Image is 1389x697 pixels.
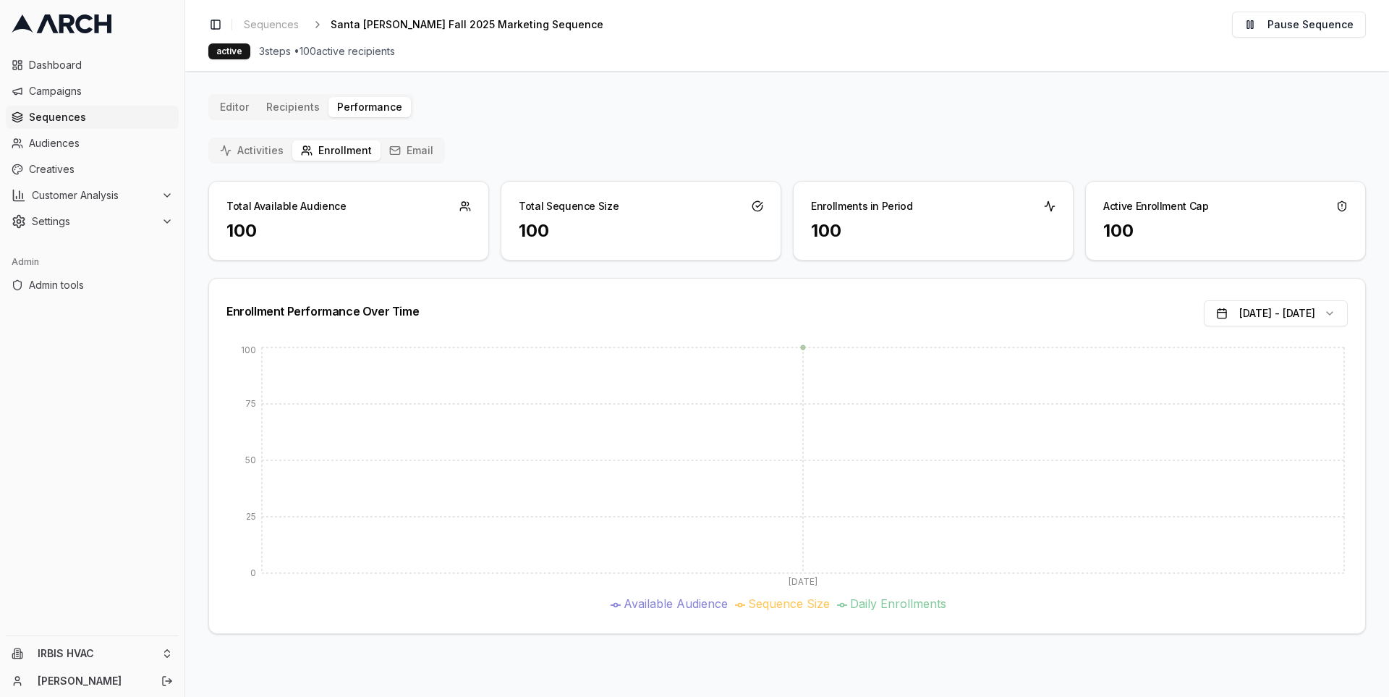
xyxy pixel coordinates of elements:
[292,140,381,161] button: Enrollment
[250,567,256,578] tspan: 0
[331,17,603,32] span: Santa [PERSON_NAME] Fall 2025 Marketing Sequence
[208,43,250,59] div: active
[29,84,173,98] span: Campaigns
[6,274,179,297] a: Admin tools
[6,184,179,207] button: Customer Analysis
[29,58,173,72] span: Dashboard
[259,44,395,59] span: 3 steps • 100 active recipients
[245,455,256,465] tspan: 50
[258,97,328,117] button: Recipients
[211,97,258,117] button: Editor
[226,305,419,317] div: Enrollment Performance Over Time
[789,576,817,587] tspan: [DATE]
[6,106,179,129] a: Sequences
[211,140,292,161] button: Activities
[1103,199,1209,214] div: Active Enrollment Cap
[6,158,179,181] a: Creatives
[6,80,179,103] a: Campaigns
[38,647,156,660] span: IRBIS HVAC
[381,140,442,161] button: Email
[157,671,177,691] button: Log out
[238,14,626,35] nav: breadcrumb
[811,219,1055,242] div: 100
[244,17,299,32] span: Sequences
[29,136,173,151] span: Audiences
[32,214,156,229] span: Settings
[29,278,173,292] span: Admin tools
[245,398,256,409] tspan: 75
[29,162,173,177] span: Creatives
[624,596,728,611] span: Available Audience
[6,250,179,274] div: Admin
[519,199,619,214] div: Total Sequence Size
[246,511,256,522] tspan: 25
[519,219,763,242] div: 100
[238,14,305,35] a: Sequences
[1103,219,1348,242] div: 100
[850,596,946,611] span: Daily Enrollments
[241,345,256,355] tspan: 100
[6,132,179,155] a: Audiences
[32,188,156,203] span: Customer Analysis
[226,219,471,242] div: 100
[226,199,347,214] div: Total Available Audience
[29,110,173,124] span: Sequences
[1232,12,1366,38] button: Pause Sequence
[6,54,179,77] a: Dashboard
[748,596,830,611] span: Sequence Size
[1204,300,1348,326] button: [DATE] - [DATE]
[6,642,179,665] button: IRBIS HVAC
[38,674,145,688] a: [PERSON_NAME]
[811,199,913,214] div: Enrollments in Period
[328,97,411,117] button: Performance
[6,210,179,233] button: Settings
